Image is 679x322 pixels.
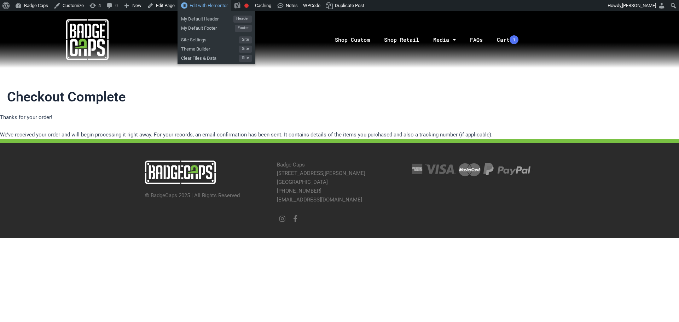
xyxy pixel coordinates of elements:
[239,46,252,53] span: Site
[178,53,255,62] a: Clear Files & DataSite
[181,23,235,32] span: My Default Footer
[426,21,463,58] a: Media
[145,191,270,200] p: © BadgeCaps 2025 | All Rights Reserved
[178,43,255,53] a: Theme BuilderSite
[66,18,109,61] img: badgecaps white logo with green acccent
[178,34,255,43] a: Site SettingsSite
[145,160,216,184] img: badgecaps horizontal logo with green accent
[233,16,252,23] span: Header
[181,34,239,43] span: Site Settings
[490,21,526,58] a: Cart1
[178,23,255,32] a: My Default FooterFooter
[181,53,239,62] span: Clear Files & Data
[622,3,656,8] span: [PERSON_NAME]
[235,25,252,32] span: Footer
[181,43,239,53] span: Theme Builder
[178,13,255,23] a: My Default HeaderHeader
[181,13,233,23] span: My Default Header
[277,162,365,186] a: Badge Caps[STREET_ADDRESS][PERSON_NAME][GEOGRAPHIC_DATA]
[277,197,362,203] a: [EMAIL_ADDRESS][DOMAIN_NAME]
[174,21,679,58] nav: Menu
[463,21,490,58] a: FAQs
[190,3,228,8] span: Edit with Elementor
[277,188,321,194] a: [PHONE_NUMBER]
[7,89,672,105] h1: Checkout Complete
[239,55,252,62] span: Site
[644,288,679,322] iframe: Chat Widget
[377,21,426,58] a: Shop Retail
[408,160,533,178] img: Credit Cards Accepted
[328,21,377,58] a: Shop Custom
[239,36,252,43] span: Site
[244,4,249,8] div: Focus keyphrase not set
